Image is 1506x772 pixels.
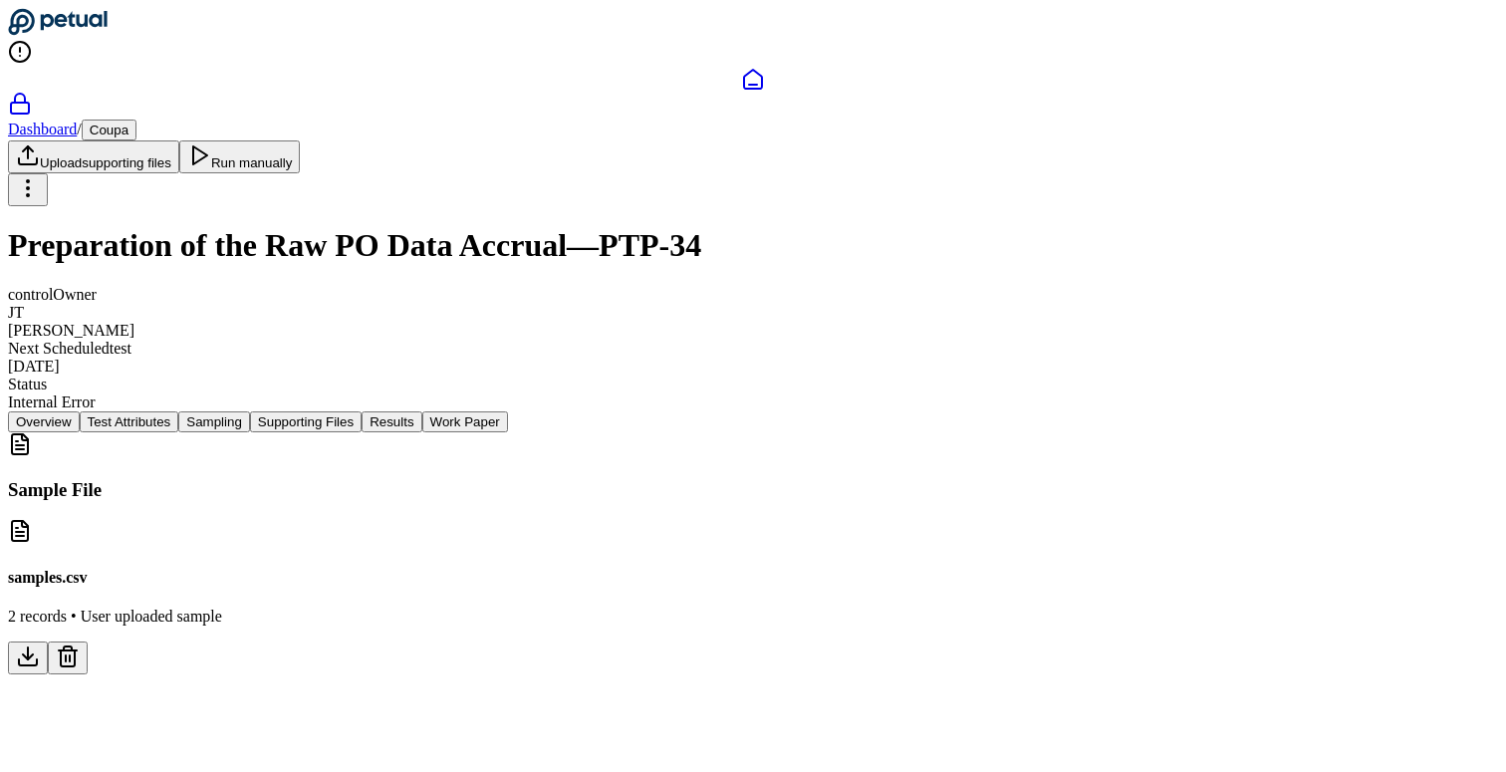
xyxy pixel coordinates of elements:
nav: Tabs [8,411,1498,432]
div: [DATE] [8,358,1498,376]
button: Sampling [178,411,250,432]
button: Uploadsupporting files [8,140,179,173]
a: SOC [8,92,1498,120]
button: Supporting Files [250,411,362,432]
button: Delete Sample File [48,642,88,674]
a: Dashboard [8,121,77,137]
p: 2 records • User uploaded sample [8,608,1498,626]
button: Work Paper [422,411,508,432]
h4: samples.csv [8,569,1498,587]
a: Dashboard [8,68,1498,92]
h1: Preparation of the Raw PO Data Accrual — PTP-34 [8,227,1498,264]
a: Go to Dashboard [8,22,108,39]
button: Results [362,411,421,432]
h3: Sample File [8,479,1498,501]
div: Status [8,376,1498,393]
div: control Owner [8,286,1498,304]
div: Next Scheduled test [8,340,1498,358]
button: Download Sample File [8,642,48,674]
span: [PERSON_NAME] [8,322,134,339]
button: Overview [8,411,80,432]
button: Coupa [82,120,136,140]
div: / [8,120,1498,140]
div: Internal Error [8,393,1498,411]
button: Test Attributes [80,411,179,432]
span: JT [8,304,24,321]
button: Run manually [179,140,301,173]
